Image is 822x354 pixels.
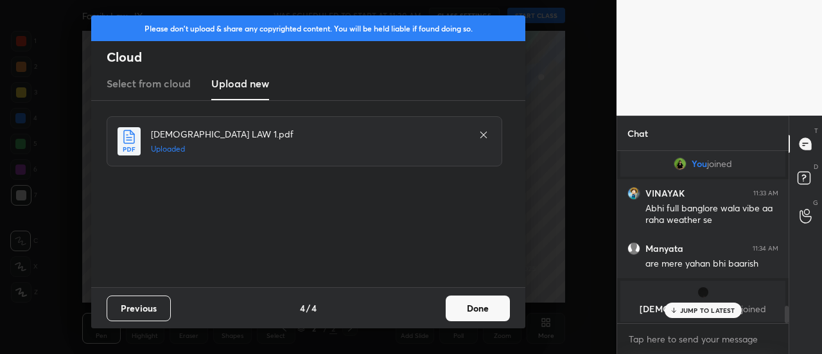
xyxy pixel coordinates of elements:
div: 11:34 AM [753,245,778,252]
p: D [814,162,818,172]
span: joined [741,303,766,315]
span: joined [707,159,732,169]
div: 11:33 AM [753,190,778,197]
p: [DEMOGRAPHIC_DATA] [628,304,778,314]
p: T [814,126,818,136]
div: grid [617,151,789,324]
h4: [DEMOGRAPHIC_DATA] LAW 1.pdf [151,127,466,141]
button: Done [446,296,510,321]
div: Abhi full banglore wala vibe aa raha weather se [645,202,778,227]
h4: / [306,301,310,315]
div: Please don't upload & share any copyrighted content. You will be held liable if found doing so. [91,15,525,41]
h6: VINAYAK [645,188,685,199]
img: baf581b78f9842df8d22f21915c0352e.jpg [627,187,640,200]
h4: 4 [311,301,317,315]
p: JUMP TO LATEST [680,306,735,314]
h4: 4 [300,301,305,315]
img: ea43492ca9d14c5f8587a2875712d117.jpg [674,157,686,170]
h5: Uploaded [151,143,466,155]
div: are mere yahan bhi baarish [645,258,778,270]
h3: Upload new [211,76,269,91]
img: default.png [627,242,640,255]
button: Previous [107,296,171,321]
p: G [813,198,818,208]
h2: Cloud [107,49,525,66]
span: You [692,159,707,169]
p: Chat [617,116,658,150]
img: c6a1c05b4ef34f5bad3968ddbb1ef01f.jpg [697,286,710,299]
h6: Manyata [645,243,683,254]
